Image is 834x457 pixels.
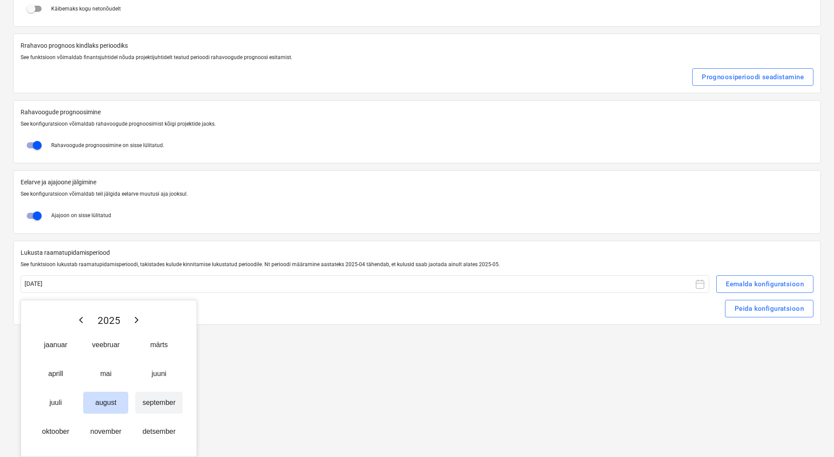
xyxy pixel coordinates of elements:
[51,212,111,219] p: Ajajoon on sisse lülitatud
[716,275,813,293] button: Eemalda konfiguratsioon
[83,421,128,443] button: november
[21,108,813,117] span: Rahavoogude prognoosimine
[21,120,813,128] p: See konfiguratsioon võimaldab rahavoogude prognoosimist kõigi projektide jaoks.
[725,300,813,317] button: Peida konfiguratsioon
[35,421,76,443] button: oktoober
[21,54,813,61] p: See funktsioon võimaldab finantsjuhtidel nõuda projektijuhtidelt teatud perioodi rahavoogude prog...
[702,71,804,83] div: Prognoosiperioodi seadistamine
[35,334,76,356] button: jaanuar
[21,261,813,268] p: See funktsioon lukustab raamatupidamisperioodi, takistades kulude kinnitamise lukustatud perioodi...
[692,68,813,86] button: Prognoosiperioodi seadistamine
[98,315,120,326] span: 2025
[21,248,813,257] p: Lukusta raamatupidamisperiood
[51,5,121,13] p: Käibemaks kogu netonõudelt
[735,303,804,314] div: Peida konfiguratsioon
[51,142,164,149] p: Rahavoogude prognoosimine on sisse lülitatud.
[73,314,89,327] button: Previous Year
[135,392,183,414] button: september
[21,178,813,187] span: Eelarve ja ajajoone jälgimine
[726,278,804,290] div: Eemalda konfiguratsioon
[35,392,76,414] button: juuli
[83,363,128,385] button: mai
[129,314,144,327] button: Next Year
[35,363,76,385] button: aprill
[83,334,128,356] button: veebruar
[83,392,128,414] button: august
[21,275,709,293] button: [DATE]
[135,421,183,443] button: detsember
[135,363,183,385] button: juuni
[790,415,834,457] iframe: Chat Widget
[135,334,183,356] button: märts
[21,190,813,198] p: See konfiguratsioon võimaldab teil jälgida eelarve muutusi aja jooksul.
[21,41,813,50] p: Rrahavoo prognoos kindlaks perioodiks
